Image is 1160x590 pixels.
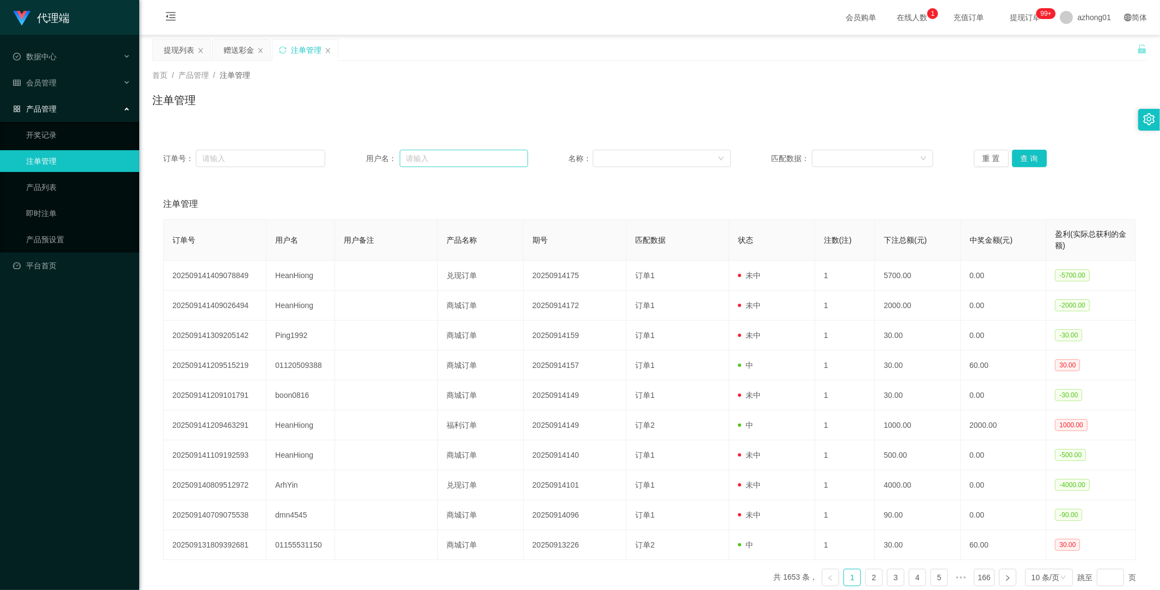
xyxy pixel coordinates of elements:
[931,569,948,586] li: 5
[164,351,266,380] td: 202509141209515219
[875,351,961,380] td: 30.00
[13,79,21,87] i: 图标: table
[438,351,524,380] td: 商城订单
[13,105,57,113] span: 产品管理
[822,569,839,586] li: 上一页
[824,236,852,244] span: 注数(注)
[152,92,196,108] h1: 注单管理
[875,261,961,291] td: 5700.00
[524,530,626,560] td: 20250913226
[164,40,194,60] div: 提现列表
[163,198,198,211] span: 注单管理
[961,470,1047,500] td: 0.00
[773,569,817,586] li: 共 1653 条，
[438,380,524,410] td: 商城订单
[927,8,938,19] sup: 1
[875,530,961,560] td: 30.00
[866,569,882,586] a: 2
[266,530,335,560] td: 01155531150
[196,150,325,167] input: 请输入
[738,331,761,340] span: 未中
[738,451,761,459] span: 未中
[26,176,131,198] a: 产品列表
[961,321,1047,351] td: 0.00
[524,380,626,410] td: 20250914149
[738,236,753,244] span: 状态
[635,421,655,429] span: 订单2
[224,40,254,60] div: 赠送彩金
[164,261,266,291] td: 202509141409078849
[164,380,266,410] td: 202509141209101791
[152,1,189,35] i: 图标: menu-fold
[1032,569,1059,586] div: 10 条/页
[999,569,1016,586] li: 下一页
[13,78,57,87] span: 会员管理
[164,500,266,530] td: 202509140709075538
[974,150,1009,167] button: 重 置
[815,380,875,410] td: 1
[738,271,761,280] span: 未中
[635,540,655,549] span: 订单2
[1004,14,1046,21] span: 提现订单
[400,150,528,167] input: 请输入
[266,380,335,410] td: boon0816
[931,8,935,19] p: 1
[213,71,215,79] span: /
[524,291,626,321] td: 20250914172
[815,261,875,291] td: 1
[26,124,131,146] a: 开奖记录
[738,421,753,429] span: 中
[524,321,626,351] td: 20250914159
[438,500,524,530] td: 商城订单
[887,569,904,586] li: 3
[1055,299,1089,311] span: -2000.00
[438,410,524,440] td: 福利订单
[13,105,21,113] i: 图标: appstore-o
[13,255,131,276] a: 图标: dashboard平台首页
[888,569,904,586] a: 3
[172,71,174,79] span: /
[635,391,655,400] span: 订单1
[266,261,335,291] td: HeanHiong
[815,321,875,351] td: 1
[884,236,927,244] span: 下注总额(元)
[635,361,655,370] span: 订单1
[266,410,335,440] td: HeanHiong
[1055,449,1086,461] span: -500.00
[815,440,875,470] td: 1
[164,321,266,351] td: 202509141309205142
[13,11,30,26] img: logo.9652507e.png
[1055,329,1082,341] span: -30.00
[26,229,131,250] a: 产品预设置
[266,321,335,351] td: Ping1992
[844,569,860,586] a: 1
[438,470,524,500] td: 兑现订单
[843,569,861,586] li: 1
[524,261,626,291] td: 20250914175
[291,40,321,60] div: 注单管理
[970,236,1013,244] span: 中奖金额(元)
[152,71,168,79] span: 首页
[1012,150,1047,167] button: 查 询
[635,331,655,340] span: 订单1
[266,291,335,321] td: HeanHiong
[1055,479,1089,491] span: -4000.00
[961,291,1047,321] td: 0.00
[446,236,477,244] span: 产品名称
[164,291,266,321] td: 202509141409026494
[635,451,655,459] span: 订单1
[26,202,131,224] a: 即时注单
[1060,574,1066,582] i: 图标: down
[635,481,655,489] span: 订单1
[875,380,961,410] td: 30.00
[875,410,961,440] td: 1000.00
[438,291,524,321] td: 商城订单
[948,14,989,21] span: 充值订单
[952,569,970,586] li: 向后 5 页
[891,14,933,21] span: 在线人数
[815,500,875,530] td: 1
[163,153,196,164] span: 订单号：
[738,361,753,370] span: 中
[815,291,875,321] td: 1
[961,351,1047,380] td: 60.00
